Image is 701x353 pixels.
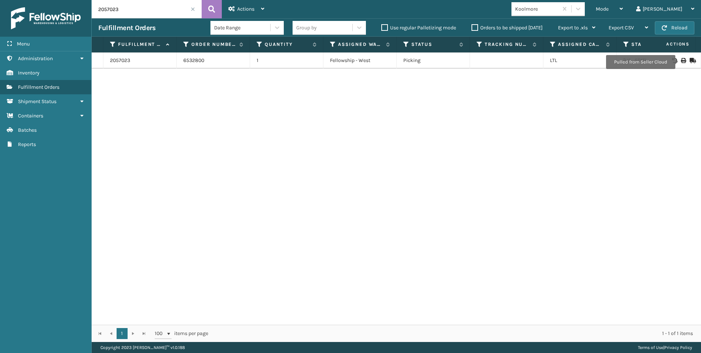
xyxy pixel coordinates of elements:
[397,52,470,69] td: Picking
[558,25,588,31] span: Export to .xls
[11,7,81,29] img: logo
[631,41,676,48] label: State
[219,330,693,337] div: 1 - 1 of 1 items
[100,342,185,353] p: Copyright 2023 [PERSON_NAME]™ v 1.0.188
[655,21,694,34] button: Reload
[18,141,36,148] span: Reports
[381,25,456,31] label: Use regular Palletizing mode
[18,70,40,76] span: Inventory
[672,58,676,63] i: Void BOL
[117,328,128,339] a: 1
[237,6,254,12] span: Actions
[98,23,155,32] h3: Fulfillment Orders
[543,52,617,69] td: LTL
[643,38,694,50] span: Actions
[617,52,690,69] td: [US_STATE]
[690,58,694,63] i: Mark as Shipped
[214,24,271,32] div: Date Range
[18,113,43,119] span: Containers
[471,25,543,31] label: Orders to be shipped [DATE]
[265,41,309,48] label: Quantity
[638,345,663,350] a: Terms of Use
[17,41,30,47] span: Menu
[558,41,602,48] label: Assigned Carrier Service
[323,52,397,69] td: Fellowship - West
[18,98,56,105] span: Shipment Status
[515,5,559,13] div: Koolmore
[177,52,250,69] td: 6532800
[18,84,59,90] span: Fulfillment Orders
[155,330,166,337] span: 100
[638,342,692,353] div: |
[681,58,685,63] i: Print BOL
[296,24,317,32] div: Group by
[191,41,236,48] label: Order Number
[250,52,323,69] td: 1
[609,25,634,31] span: Export CSV
[411,41,456,48] label: Status
[18,127,37,133] span: Batches
[18,55,53,62] span: Administration
[596,6,609,12] span: Mode
[118,41,162,48] label: Fulfillment Order Id
[110,57,130,64] a: 2057023
[155,328,208,339] span: items per page
[338,41,382,48] label: Assigned Warehouse
[664,345,692,350] a: Privacy Policy
[485,41,529,48] label: Tracking Number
